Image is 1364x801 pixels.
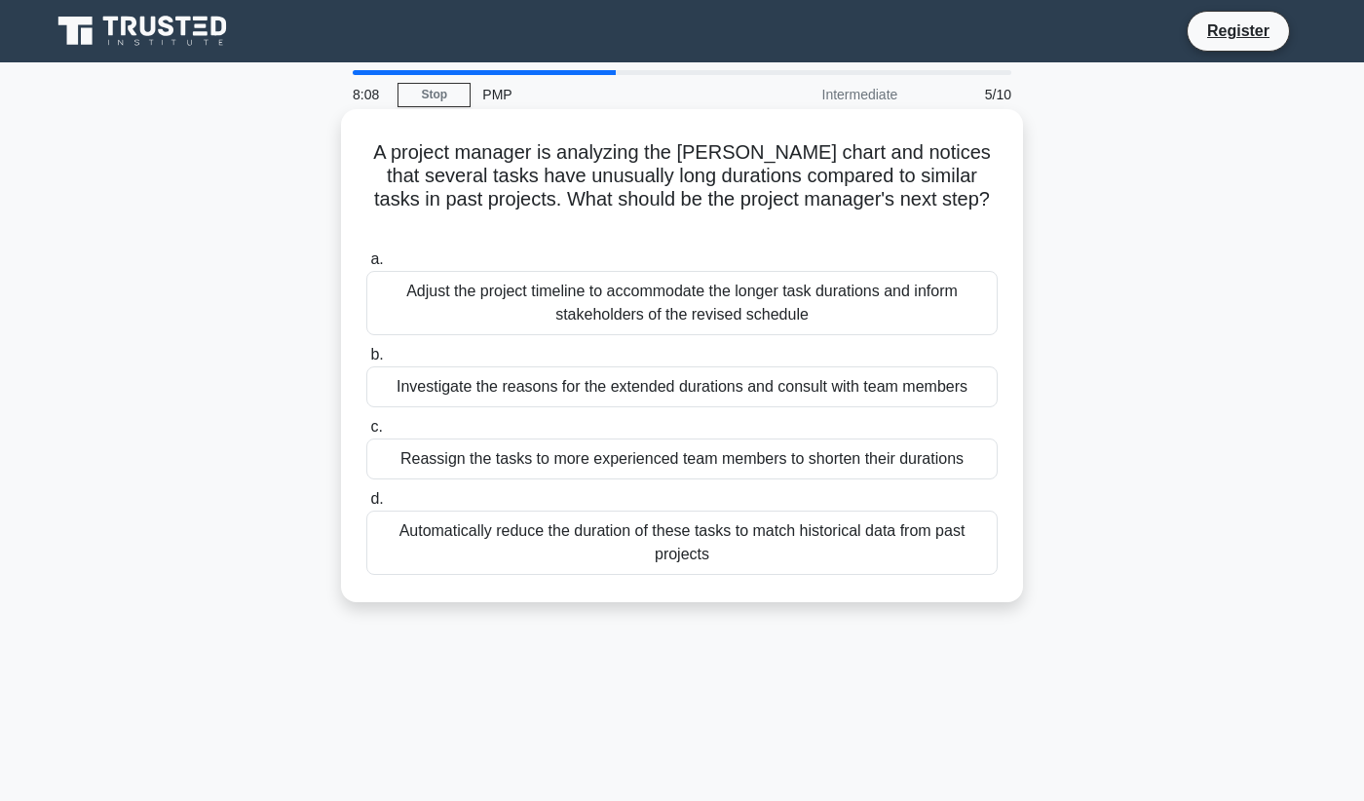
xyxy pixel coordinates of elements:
h5: A project manager is analyzing the [PERSON_NAME] chart and notices that several tasks have unusua... [364,140,1000,236]
span: d. [370,490,383,507]
div: Automatically reduce the duration of these tasks to match historical data from past projects [366,511,998,575]
a: Stop [398,83,471,107]
div: 5/10 [909,75,1023,114]
div: Reassign the tasks to more experienced team members to shorten their durations [366,439,998,479]
div: Adjust the project timeline to accommodate the longer task durations and inform stakeholders of t... [366,271,998,335]
span: c. [370,418,382,435]
a: Register [1195,19,1281,43]
div: 8:08 [341,75,398,114]
div: Investigate the reasons for the extended durations and consult with team members [366,366,998,407]
div: PMP [471,75,739,114]
div: Intermediate [739,75,909,114]
span: b. [370,346,383,362]
span: a. [370,250,383,267]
